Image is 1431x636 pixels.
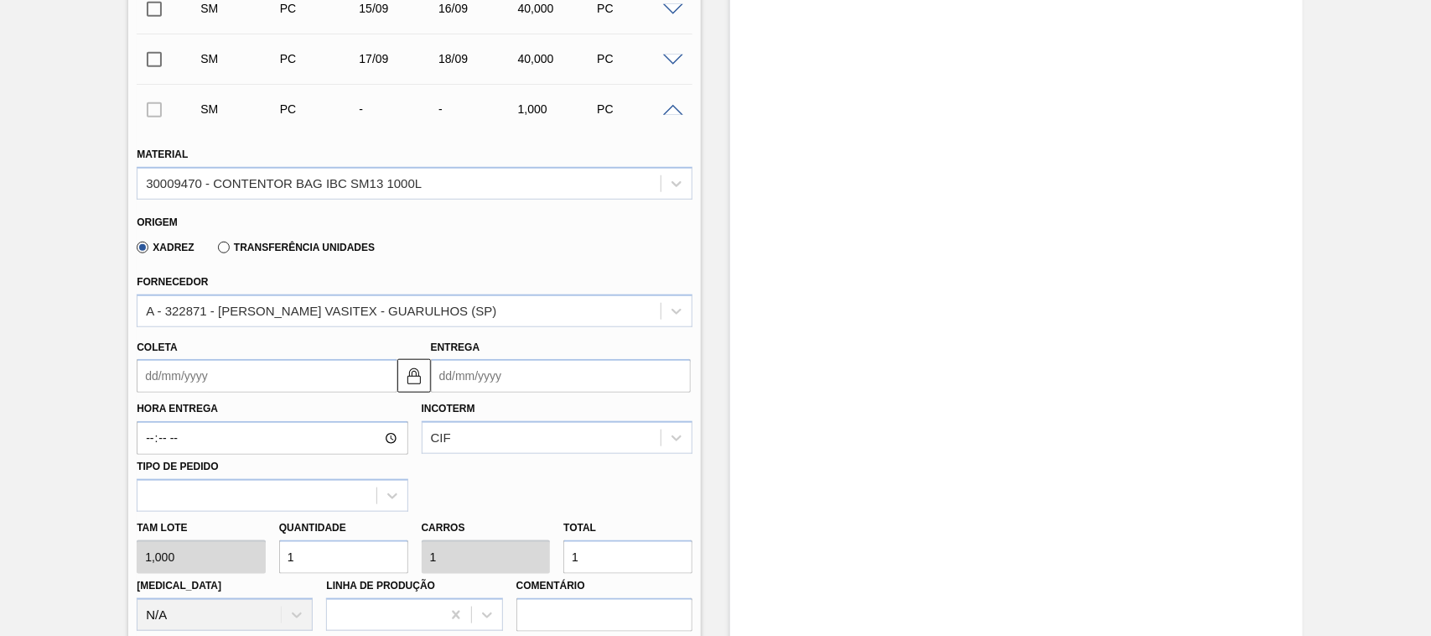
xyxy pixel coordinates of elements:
[397,359,431,393] button: locked
[326,580,435,592] label: Linha de Produção
[431,431,451,446] div: CIF
[137,341,177,353] label: Coleta
[434,2,521,15] div: 16/09/2025
[137,359,397,393] input: dd/mm/yyyy
[514,102,601,116] div: 1,000
[137,276,208,288] label: Fornecedor
[218,242,375,253] label: Transferência Unidades
[355,2,442,15] div: 15/09/2025
[137,516,266,540] label: Tam lote
[514,52,601,65] div: 40,000
[514,2,601,15] div: 40,000
[593,102,680,116] div: PC
[196,52,283,65] div: Sugestão Manual
[137,216,178,228] label: Origem
[434,102,521,116] div: -
[422,522,465,534] label: Carros
[593,2,680,15] div: PC
[431,341,480,353] label: Entrega
[404,366,424,386] img: locked
[276,52,363,65] div: Pedido de Compra
[431,359,691,393] input: dd/mm/yyyy
[355,52,442,65] div: 17/09/2025
[279,522,346,534] label: Quantidade
[137,242,194,253] label: Xadrez
[422,403,475,414] label: Incoterm
[137,149,188,160] label: Material
[516,574,692,598] label: Comentário
[137,397,407,421] label: Hora Entrega
[196,102,283,116] div: Sugestão Manual
[593,52,680,65] div: PC
[276,2,363,15] div: Pedido de Compra
[146,304,496,318] div: A - 322871 - [PERSON_NAME] VASITEX - GUARULHOS (SP)
[355,102,442,116] div: -
[434,52,521,65] div: 18/09/2025
[137,580,221,592] label: [MEDICAL_DATA]
[276,102,363,116] div: Pedido de Compra
[196,2,283,15] div: Sugestão Manual
[146,176,422,190] div: 30009470 - CONTENTOR BAG IBC SM13 1000L
[563,522,596,534] label: Total
[137,461,218,472] label: Tipo de pedido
